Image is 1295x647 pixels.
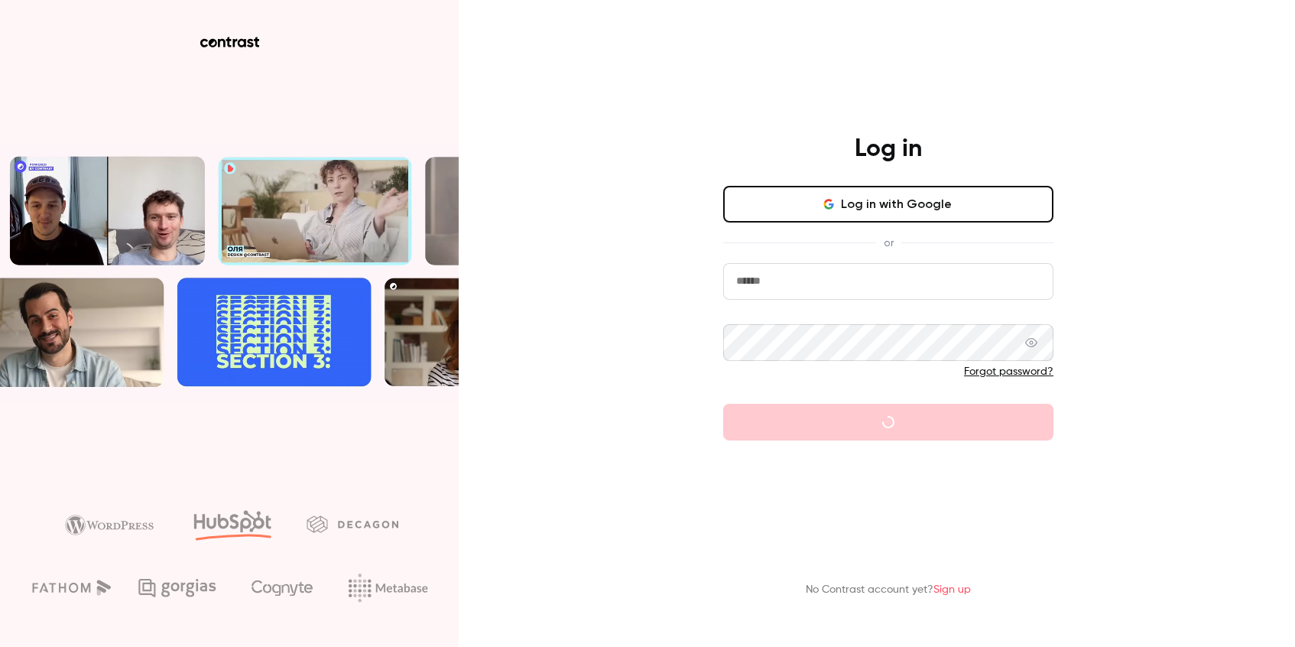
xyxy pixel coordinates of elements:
a: Sign up [933,584,971,595]
a: Forgot password? [964,366,1053,377]
button: Log in with Google [723,186,1053,223]
img: decagon [307,515,398,532]
span: or [876,235,901,251]
h4: Log in [855,134,922,164]
p: No Contrast account yet? [806,582,971,598]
